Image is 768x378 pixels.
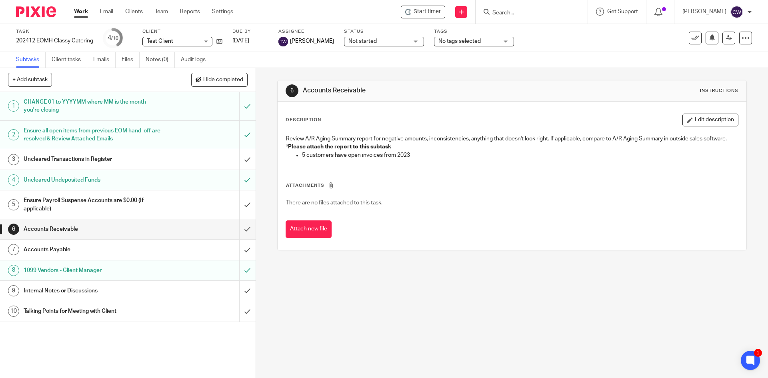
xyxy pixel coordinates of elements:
a: Notes (0) [146,52,175,68]
label: Task [16,28,93,35]
button: + Add subtask [8,73,52,86]
p: 5 customers have open invoices from 2023 [302,151,738,159]
a: Settings [212,8,233,16]
h1: Internal Notes or Discussions [24,285,162,297]
a: Clients [125,8,143,16]
div: 202412 EOMH Classy Catering [16,37,93,45]
img: Pixie [16,6,56,17]
span: Not started [348,38,377,44]
h1: Ensure Payroll Suspense Accounts are $0.00 (If applicable) [24,194,162,215]
h1: 1099 Vendors - Client Manager [24,264,162,276]
button: Edit description [682,114,738,126]
h1: Talking Points for Meeting with Client [24,305,162,317]
label: Client [142,28,222,35]
div: 1 [754,349,762,357]
h1: CHANGE 01 to YYYYMM where MM is the month you're closing [24,96,162,116]
h1: Accounts Receivable [303,86,529,95]
a: Emails [93,52,116,68]
div: 8 [8,265,19,276]
a: Reports [180,8,200,16]
label: Status [344,28,424,35]
p: Review A/R Aging Summary report for negative amounts, inconsistencies, anything that doesn't look... [286,135,738,143]
img: svg%3E [278,37,288,46]
span: Test Client [147,38,173,44]
label: Due by [232,28,268,35]
span: There are no files attached to this task. [286,200,382,206]
small: /10 [111,36,118,40]
h1: Uncleared Transactions in Register [24,153,162,165]
span: Start timer [414,8,441,16]
a: Files [122,52,140,68]
label: Tags [434,28,514,35]
a: Audit logs [181,52,212,68]
button: Attach new file [286,220,332,238]
a: Team [155,8,168,16]
span: Hide completed [203,77,243,83]
div: 5 [8,199,19,210]
div: 6 [8,224,19,235]
h1: Accounts Receivable [24,223,162,235]
label: Assignee [278,28,334,35]
a: Work [74,8,88,16]
input: Search [492,10,564,17]
span: No tags selected [438,38,481,44]
h1: Ensure all open items from previous EOM hand-off are resolved & Review Attached Emails [24,125,162,145]
div: 2 [8,129,19,140]
img: svg%3E [730,6,743,18]
div: 7 [8,244,19,255]
a: Email [100,8,113,16]
div: 4 [108,33,118,42]
div: 4 [8,174,19,186]
p: Description [286,117,321,123]
h1: Uncleared Undeposited Funds [24,174,162,186]
h1: Accounts Payable [24,244,162,256]
a: Subtasks [16,52,46,68]
div: 1 [8,100,19,112]
div: 6 [286,84,298,97]
div: Test Client - 202412 EOMH Classy Catering [401,6,445,18]
button: Hide completed [191,73,248,86]
div: 3 [8,154,19,165]
span: [PERSON_NAME] [290,37,334,45]
a: Client tasks [52,52,87,68]
div: 9 [8,285,19,296]
div: Instructions [700,88,738,94]
span: [DATE] [232,38,249,44]
p: [PERSON_NAME] [682,8,726,16]
div: 10 [8,306,19,317]
span: Get Support [607,9,638,14]
strong: Please attach the report to this subtask [288,144,391,150]
span: Attachments [286,183,324,188]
